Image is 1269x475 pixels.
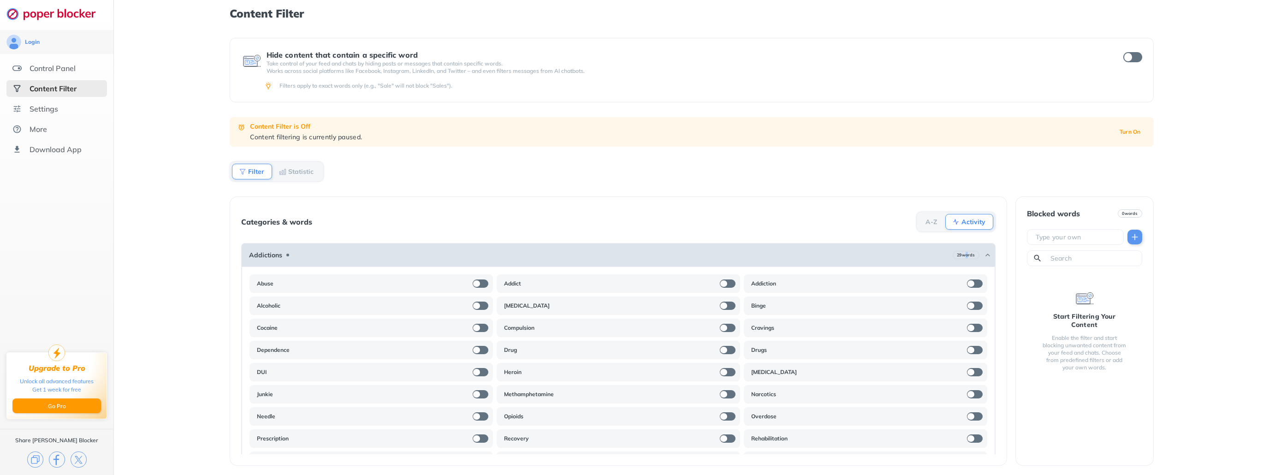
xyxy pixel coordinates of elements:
b: Addict [504,280,521,287]
b: Abuse [257,280,273,287]
p: Works across social platforms like Facebook, Instagram, LinkedIn, and Twitter – and even filters ... [267,67,1107,75]
img: settings.svg [12,104,22,113]
b: Alcoholic [257,302,280,309]
div: Filters apply to exact words only (e.g., "Sale" will not block "Sales"). [279,82,1141,89]
b: 29 words [957,252,975,258]
b: DUI [257,368,267,376]
div: More [30,125,47,134]
div: Categories & words [241,218,312,226]
input: Type your own [1035,232,1120,242]
div: Login [25,38,40,46]
button: Go Pro [12,398,101,413]
div: Unlock all advanced features [20,377,94,386]
div: Share [PERSON_NAME] Blocker [15,437,98,444]
img: Activity [952,218,960,226]
h1: Content Filter [230,7,1154,19]
div: Get 1 week for free [32,386,81,394]
b: [MEDICAL_DATA] [504,302,550,309]
b: Activity [961,219,985,225]
b: Rehabilitation [751,435,788,442]
img: Statistic [279,168,286,175]
div: Content Filter [30,84,77,93]
div: Download App [30,145,82,154]
b: Content Filter is Off [250,122,310,131]
b: Narcotics [751,391,776,398]
img: features.svg [12,64,22,73]
p: Take control of your feed and chats by hiding posts or messages that contain specific words. [267,60,1107,67]
img: upgrade-to-pro.svg [48,344,65,361]
b: Recovery [504,435,529,442]
img: about.svg [12,125,22,134]
b: Binge [751,302,766,309]
img: avatar.svg [6,35,21,49]
b: 0 words [1122,210,1138,217]
div: Start Filtering Your Content [1042,312,1127,329]
b: Turn On [1120,129,1141,135]
b: Heroin [504,368,522,376]
img: download-app.svg [12,145,22,154]
b: Cocaine [257,324,278,332]
div: Upgrade to Pro [29,364,85,373]
img: social-selected.svg [12,84,22,93]
b: Addictions [249,251,282,259]
b: Overdose [751,413,777,420]
b: Dependence [257,346,290,354]
b: Addiction [751,280,776,287]
img: logo-webpage.svg [6,7,106,20]
b: Needle [257,413,275,420]
b: Cravings [751,324,774,332]
div: Hide content that contain a specific word [267,51,1107,59]
div: Blocked words [1027,209,1080,218]
b: Statistic [288,169,314,174]
div: Control Panel [30,64,76,73]
img: facebook.svg [49,451,65,468]
b: A-Z [925,219,937,225]
b: Drugs [751,346,767,354]
input: Search [1050,254,1138,263]
b: Compulsion [504,324,534,332]
b: Drug [504,346,517,354]
div: Settings [30,104,58,113]
b: Methamphetamine [504,391,554,398]
b: Filter [248,169,264,174]
b: [MEDICAL_DATA] [751,368,797,376]
img: x.svg [71,451,87,468]
b: Opioids [504,413,523,420]
b: Junkie [257,391,273,398]
div: Enable the filter and start blocking unwanted content from your feed and chats. Choose from prede... [1042,334,1127,371]
img: copy.svg [27,451,43,468]
img: Filter [239,168,246,175]
div: Content filtering is currently paused. [250,133,1109,141]
b: Prescription [257,435,289,442]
